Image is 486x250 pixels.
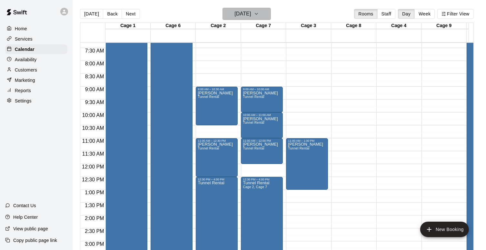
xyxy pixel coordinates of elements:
h6: [DATE] [234,9,251,18]
div: Cage 4 [376,23,422,29]
button: Rooms [354,9,377,19]
span: 11:00 AM [81,138,106,144]
span: 2:30 PM [83,228,106,234]
p: Help Center [13,214,38,220]
p: Availability [15,56,37,63]
span: 1:00 PM [83,190,106,195]
span: Cage 2, Cage 7 [243,185,267,189]
div: 11:00 AM – 12:00 PM: Tunnel Rental [241,138,283,164]
button: Filter View [437,9,473,19]
div: 9:00 AM – 10:30 AM: Tunnel Rental [196,87,238,125]
button: Day [398,9,415,19]
span: 10:00 AM [81,112,106,118]
p: Reports [15,87,31,94]
div: Cage 6 [151,23,196,29]
span: 12:30 PM [80,177,105,182]
a: Home [5,24,67,34]
p: Services [15,36,33,42]
button: add [420,222,469,237]
button: Back [103,9,122,19]
div: 10:00 AM – 11:00 AM [243,113,281,117]
div: 12:30 PM – 4:00 PM [243,178,281,181]
button: Next [122,9,140,19]
p: Copy public page link [13,237,57,244]
span: 8:30 AM [84,74,106,79]
span: 3:00 PM [83,241,106,247]
div: Cage 3 [286,23,331,29]
span: 1:30 PM [83,203,106,208]
p: Customers [15,67,37,73]
div: Cage 1 [105,23,151,29]
div: 11:00 AM – 12:30 PM [198,139,236,142]
span: 7:30 AM [84,48,106,53]
div: Cage 8 [331,23,376,29]
div: 11:00 AM – 1:00 PM [288,139,326,142]
button: Staff [377,9,396,19]
div: 9:00 AM – 10:00 AM [243,88,281,91]
span: 12:00 PM [80,164,105,169]
span: 9:00 AM [84,87,106,92]
a: Availability [5,55,67,64]
span: 10:30 AM [81,125,106,131]
button: [DATE] [80,9,103,19]
span: Tunnel Rental [243,95,264,99]
p: Contact Us [13,202,36,209]
div: 11:00 AM – 12:00 PM [243,139,281,142]
div: Cage 2 [196,23,241,29]
span: 8:00 AM [84,61,106,66]
a: Marketing [5,75,67,85]
div: 11:00 AM – 12:30 PM: Tunnel Rental [196,138,238,177]
button: [DATE] [223,8,271,20]
div: 9:00 AM – 10:00 AM: Tunnel Rental [241,87,283,112]
p: View public page [13,226,48,232]
a: Customers [5,65,67,75]
span: 9:30 AM [84,100,106,105]
div: Cage 7 [241,23,286,29]
a: Reports [5,86,67,95]
span: Tunnel Rental [198,95,219,99]
a: Calendar [5,44,67,54]
div: 11:00 AM – 1:00 PM: Tunnel Rental [286,138,328,190]
p: Home [15,25,27,32]
div: 10:00 AM – 11:00 AM: Tunnel Rental [241,112,283,138]
div: 12:30 PM – 4:00 PM [198,178,236,181]
a: Settings [5,96,67,106]
p: Marketing [15,77,35,83]
div: Cage 9 [422,23,467,29]
span: Tunnel Rental [198,147,219,150]
p: Settings [15,98,32,104]
span: Tunnel Rental [243,121,264,124]
span: Tunnel Rental [243,147,264,150]
button: Week [414,9,435,19]
span: Tunnel Rental [288,147,309,150]
p: Calendar [15,46,35,53]
a: Services [5,34,67,44]
span: 2:00 PM [83,216,106,221]
div: 9:00 AM – 10:30 AM [198,88,236,91]
span: 11:30 AM [81,151,106,157]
